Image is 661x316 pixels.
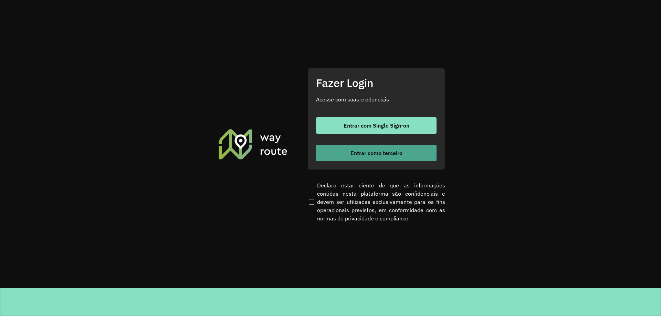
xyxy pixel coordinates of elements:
[307,181,445,222] label: Declaro estar ciente de que as informações contidas nesta plataforma são confidenciais e devem se...
[316,95,437,103] p: Acesse com suas credenciais
[316,145,437,161] button: button
[316,117,437,134] button: button
[316,76,437,89] h2: Fazer Login
[344,123,409,128] span: Entrar com Single Sign-on
[218,128,288,160] img: Roteirizador AmbevTech
[350,150,402,156] span: Entrar como terceiro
